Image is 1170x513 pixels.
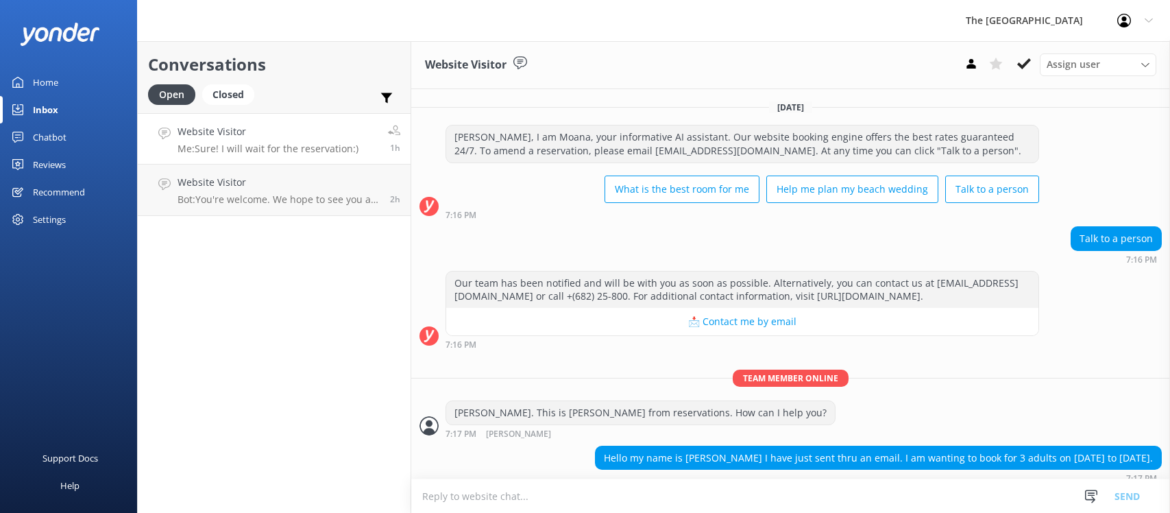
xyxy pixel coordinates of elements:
button: 📩 Contact me by email [446,308,1038,335]
div: Assign User [1040,53,1156,75]
div: Reviews [33,151,66,178]
div: Settings [33,206,66,233]
img: yonder-white-logo.png [21,23,99,45]
span: [DATE] [769,102,812,113]
p: Me: Sure! I will wait for the reservation:) [178,143,358,155]
div: Open [148,84,195,105]
strong: 7:16 PM [446,341,476,349]
div: Our team has been notified and will be with you as soon as possible. Alternatively, you can conta... [446,272,1038,308]
div: 07:17pm 10-Aug-2025 (UTC -10:00) Pacific/Honolulu [595,473,1162,483]
span: Assign user [1047,57,1100,72]
button: Talk to a person [945,176,1039,203]
div: 07:17pm 10-Aug-2025 (UTC -10:00) Pacific/Honolulu [446,429,836,439]
a: Open [148,86,202,102]
div: Closed [202,84,254,105]
button: Help me plan my beach wedding [766,176,938,203]
div: Recommend [33,178,85,206]
div: 07:16pm 10-Aug-2025 (UTC -10:00) Pacific/Honolulu [446,339,1039,349]
div: 07:16pm 10-Aug-2025 (UTC -10:00) Pacific/Honolulu [1071,254,1162,264]
div: 07:16pm 10-Aug-2025 (UTC -10:00) Pacific/Honolulu [446,210,1039,219]
div: Hello my name is [PERSON_NAME] I have just sent thru an email. I am wanting to book for 3 adults ... [596,446,1161,470]
h3: Website Visitor [425,56,507,74]
div: Talk to a person [1071,227,1161,250]
span: Team member online [733,370,849,387]
span: 07:29pm 10-Aug-2025 (UTC -10:00) Pacific/Honolulu [390,142,400,154]
p: Bot: You're welcome. We hope to see you at The [GEOGRAPHIC_DATA] soon! [178,193,380,206]
button: What is the best room for me [605,176,759,203]
span: [PERSON_NAME] [486,430,551,439]
h4: Website Visitor [178,175,380,190]
strong: 7:16 PM [1126,256,1157,264]
a: Website VisitorBot:You're welcome. We hope to see you at The [GEOGRAPHIC_DATA] soon!2h [138,165,411,216]
strong: 7:16 PM [446,211,476,219]
div: Help [60,472,80,499]
h2: Conversations [148,51,400,77]
div: Home [33,69,58,96]
div: [PERSON_NAME]. This is [PERSON_NAME] from reservations. How can I help you? [446,401,835,425]
div: Inbox [33,96,58,123]
h4: Website Visitor [178,124,358,139]
span: 07:22pm 10-Aug-2025 (UTC -10:00) Pacific/Honolulu [390,193,400,205]
strong: 7:17 PM [446,430,476,439]
div: Chatbot [33,123,66,151]
strong: 7:17 PM [1126,475,1157,483]
div: Support Docs [42,444,98,472]
a: Closed [202,86,261,102]
div: [PERSON_NAME], I am Moana, your informative AI assistant. Our website booking engine offers the b... [446,126,1038,162]
a: Website VisitorMe:Sure! I will wait for the reservation:)1h [138,113,411,165]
